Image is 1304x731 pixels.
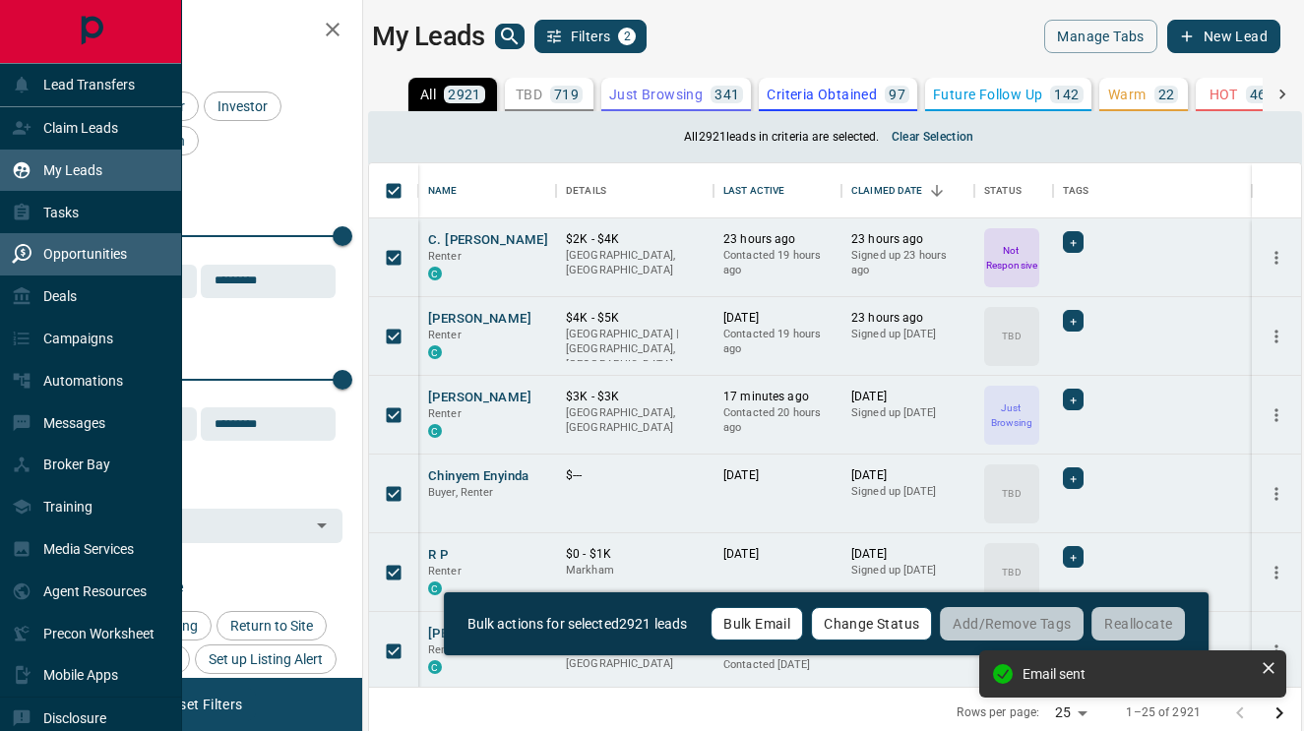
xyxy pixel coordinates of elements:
[1002,329,1021,343] p: TBD
[851,484,964,500] p: Signed up [DATE]
[723,657,832,673] p: Contacted [DATE]
[933,88,1042,101] p: Future Follow Up
[609,88,703,101] p: Just Browsing
[1070,468,1077,488] span: +
[566,467,704,484] p: $---
[723,546,832,563] p: [DATE]
[986,400,1037,430] p: Just Browsing
[428,407,462,420] span: Renter
[428,643,462,656] span: Renter
[428,310,531,329] button: [PERSON_NAME]
[448,88,481,101] p: 2921
[851,405,964,421] p: Signed up [DATE]
[1070,547,1077,567] span: +
[63,20,342,43] h2: Filters
[428,546,448,565] button: R P
[554,88,579,101] p: 719
[723,389,832,405] p: 17 minutes ago
[566,563,704,579] p: Markham
[195,644,337,674] div: Set up Listing Alert
[150,688,255,721] button: Reset Filters
[841,163,974,218] div: Claimed Date
[428,625,531,643] button: [PERSON_NAME]
[1063,310,1084,332] div: +
[723,327,832,357] p: Contacted 19 hours ago
[1262,479,1291,509] button: more
[217,611,327,640] div: Return to Site
[1070,390,1077,409] span: +
[723,405,832,436] p: Contacted 20 hours ago
[1158,88,1175,101] p: 22
[1070,311,1077,331] span: +
[1002,486,1021,501] p: TBD
[566,327,704,373] p: [GEOGRAPHIC_DATA] | [GEOGRAPHIC_DATA], [GEOGRAPHIC_DATA]
[880,121,986,152] button: Clear selection
[211,98,275,114] span: Investor
[1262,322,1291,351] button: more
[723,248,832,278] p: Contacted 19 hours ago
[1063,467,1084,489] div: +
[204,91,281,121] div: Investor
[428,163,458,218] div: Name
[1262,637,1291,666] button: more
[428,345,442,359] div: condos.ca
[418,163,556,218] div: Name
[984,163,1022,218] div: Status
[1063,546,1084,568] div: +
[1250,88,1267,101] p: 46
[566,310,704,327] p: $4K - $5K
[566,231,704,248] p: $2K - $4K
[811,607,932,640] button: Change Status
[566,641,704,672] p: [GEOGRAPHIC_DATA], [GEOGRAPHIC_DATA]
[428,565,462,578] span: Renter
[986,243,1037,273] p: Not Responsive
[202,651,330,667] span: Set up Listing Alert
[1023,666,1253,682] div: Email sent
[428,424,442,438] div: condos.ca
[428,389,531,407] button: [PERSON_NAME]
[923,177,951,205] button: Sort
[1063,389,1084,410] div: +
[767,88,877,101] p: Criteria Obtained
[714,163,841,218] div: Last Active
[1262,243,1291,273] button: more
[1262,400,1291,430] button: more
[957,704,1039,721] p: Rows per page:
[1044,20,1156,53] button: Manage Tabs
[723,231,832,248] p: 23 hours ago
[723,163,784,218] div: Last Active
[1063,231,1084,253] div: +
[308,512,336,539] button: Open
[1054,88,1079,101] p: 142
[428,329,462,341] span: Renter
[428,660,442,674] div: condos.ca
[223,618,320,634] span: Return to Site
[851,563,964,579] p: Signed up [DATE]
[372,21,485,52] h1: My Leads
[1070,232,1077,252] span: +
[566,163,606,218] div: Details
[974,163,1053,218] div: Status
[1002,565,1021,579] p: TBD
[566,248,704,278] p: [GEOGRAPHIC_DATA], [GEOGRAPHIC_DATA]
[566,389,704,405] p: $3K - $3K
[516,88,542,101] p: TBD
[851,231,964,248] p: 23 hours ago
[851,310,964,327] p: 23 hours ago
[556,163,714,218] div: Details
[714,88,739,101] p: 341
[711,607,803,640] button: Bulk Email
[566,546,704,563] p: $0 - $1K
[1063,163,1089,218] div: Tags
[723,467,832,484] p: [DATE]
[1108,88,1147,101] p: Warm
[1053,163,1252,218] div: Tags
[420,88,436,101] p: All
[495,24,525,49] button: search button
[851,248,964,278] p: Signed up 23 hours ago
[1210,88,1238,101] p: HOT
[684,128,879,146] p: All 2921 leads in criteria are selected.
[428,486,494,499] span: Buyer, Renter
[534,20,648,53] button: Filters2
[1262,558,1291,587] button: more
